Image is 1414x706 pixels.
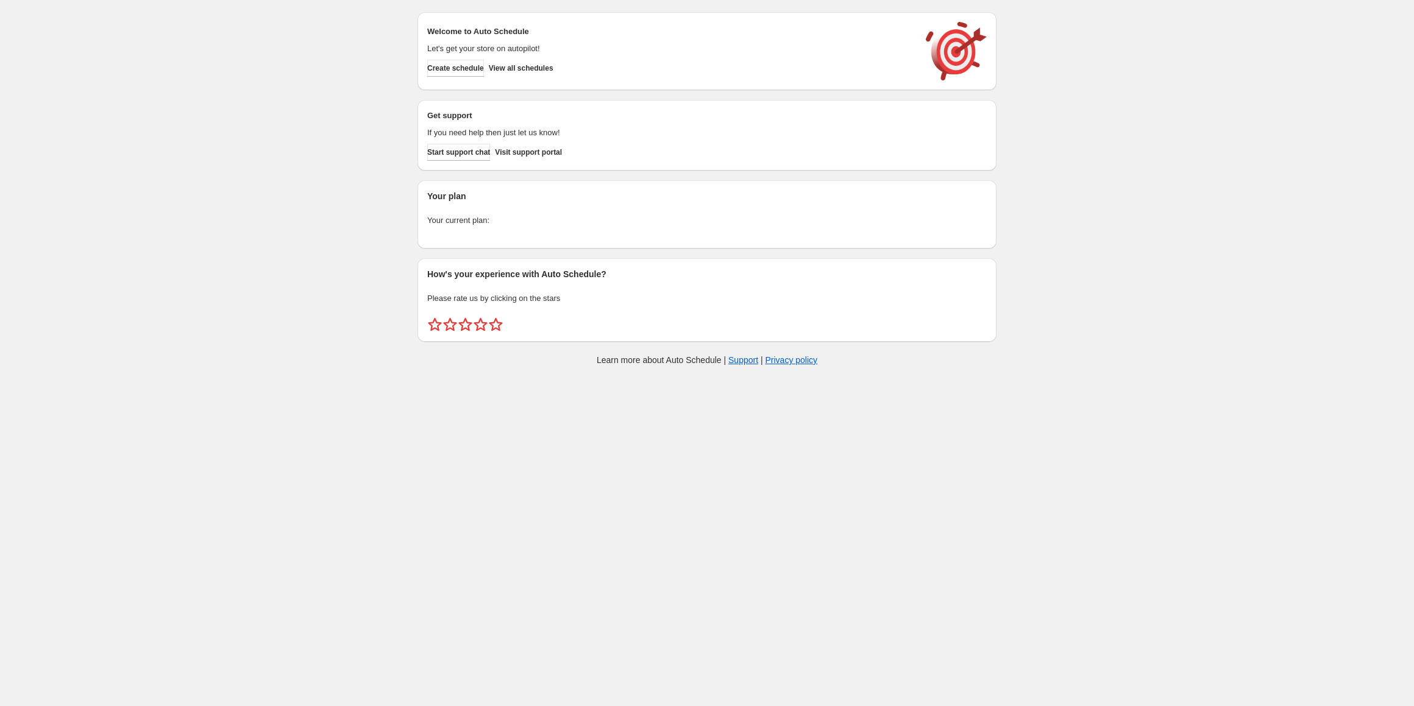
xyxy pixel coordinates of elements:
a: Visit support portal [495,144,562,161]
p: Please rate us by clicking on the stars [427,292,987,305]
p: If you need help then just let us know! [427,127,914,139]
a: Privacy policy [766,355,818,365]
a: Start support chat [427,144,490,161]
p: Let's get your store on autopilot! [427,43,914,55]
h2: Your plan [427,190,987,202]
span: Create schedule [427,63,484,73]
span: Visit support portal [495,147,562,157]
span: Start support chat [427,147,490,157]
button: View all schedules [489,60,553,77]
p: Learn more about Auto Schedule | | [597,354,817,366]
a: Support [728,355,758,365]
p: Your current plan: [427,214,987,227]
h2: Get support [427,110,914,122]
span: View all schedules [489,63,553,73]
h2: Welcome to Auto Schedule [427,26,914,38]
button: Create schedule [427,60,484,77]
h2: How's your experience with Auto Schedule? [427,268,987,280]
